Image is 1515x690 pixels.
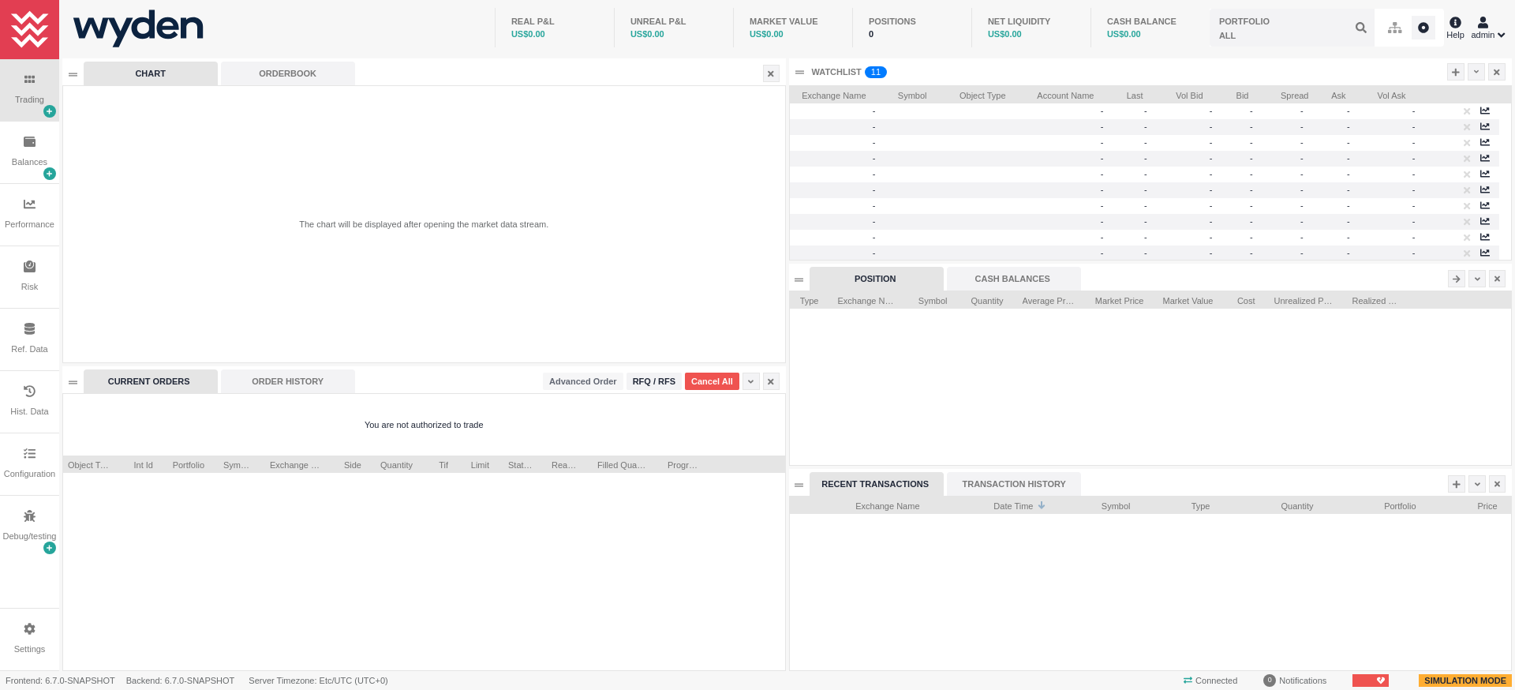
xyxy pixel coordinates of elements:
[21,280,38,294] div: Risk
[12,156,47,169] div: Balances
[1107,15,1194,28] div: CASH BALANCE
[1250,216,1259,226] span: -
[221,369,355,393] div: ORDER HISTORY
[1107,29,1141,39] span: US$0.00
[838,291,897,307] span: Exchange Name
[865,66,887,78] sup: 11
[691,375,733,388] span: Cancel All
[1144,169,1153,178] span: -
[1101,153,1104,163] span: -
[1419,673,1512,689] span: SIMULATION MODE
[946,86,1006,102] span: Object Type
[467,456,489,471] span: Limit
[1250,137,1259,147] span: -
[869,15,956,28] div: POSITIONS
[1435,497,1498,512] span: Price
[172,456,204,471] span: Portfolio
[1101,232,1104,242] span: -
[1229,497,1314,512] span: Quantity
[1250,169,1259,178] span: -
[795,86,866,102] span: Exchange Name
[1347,201,1356,210] span: -
[1255,673,1334,689] div: Notifications
[270,456,323,471] span: Exchange Name
[1144,248,1153,257] span: -
[299,218,548,231] div: The chart will be displayed after opening the market data stream.
[1144,201,1153,210] span: -
[750,29,784,39] span: US$0.00
[84,369,218,393] div: CURRENT ORDERS
[1210,169,1213,178] span: -
[668,456,701,471] span: Progress
[1101,122,1104,131] span: -
[885,86,927,102] span: Symbol
[1412,185,1416,194] span: -
[1094,291,1144,307] span: Market Price
[342,456,361,471] span: Side
[1210,185,1213,194] span: -
[1412,137,1416,147] span: -
[1025,86,1094,102] span: Account Name
[1210,232,1213,242] span: -
[1144,122,1153,131] span: -
[1250,185,1259,194] span: -
[511,29,545,39] span: US$0.00
[1412,201,1416,210] span: -
[1412,106,1416,115] span: -
[84,62,218,85] div: CHART
[1268,675,1272,686] span: 0
[1250,153,1259,163] span: -
[873,153,876,163] span: -
[223,456,251,471] span: Symbol
[62,2,214,53] img: wyden_logotype_blue.svg
[1347,248,1356,257] span: -
[630,15,717,28] div: UNREAL P&L
[3,530,57,543] div: Debug/testing
[1101,185,1104,194] span: -
[1347,122,1356,131] span: -
[1347,153,1356,163] span: -
[14,643,46,656] div: Settings
[511,15,598,28] div: REAL P&L
[750,15,836,28] div: MARKET VALUE
[15,93,44,107] div: Trading
[1144,185,1153,194] span: -
[1250,201,1259,210] span: -
[795,497,920,512] span: Exchange Name
[1412,216,1416,226] span: -
[988,29,1022,39] span: US$0.00
[1412,232,1416,242] span: -
[1250,248,1259,257] span: -
[1101,169,1104,178] span: -
[1210,201,1213,210] span: -
[1446,14,1464,41] div: Help
[1101,137,1104,147] span: -
[1300,137,1309,147] span: -
[873,201,876,210] span: -
[1347,232,1356,242] span: -
[1412,122,1416,131] span: -
[876,66,881,82] p: 1
[1319,86,1346,102] span: Ask
[810,472,944,496] div: RECENT TRANSACTIONS
[1210,248,1213,257] span: -
[869,28,956,41] div: 0
[916,291,948,307] span: Symbol
[1210,9,1375,47] input: ALL
[1210,153,1213,163] span: -
[221,62,355,85] div: ORDERBOOK
[1144,153,1153,163] span: -
[1210,106,1213,115] span: -
[1144,106,1153,115] span: -
[1300,153,1309,163] span: -
[1250,122,1259,131] span: -
[1101,248,1104,257] span: -
[871,66,876,82] p: 1
[508,456,533,471] span: Status
[1144,137,1153,147] span: -
[1162,86,1203,102] span: Vol Bid
[1300,232,1309,242] span: -
[873,137,876,147] span: -
[1300,201,1309,210] span: -
[1347,216,1356,226] span: -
